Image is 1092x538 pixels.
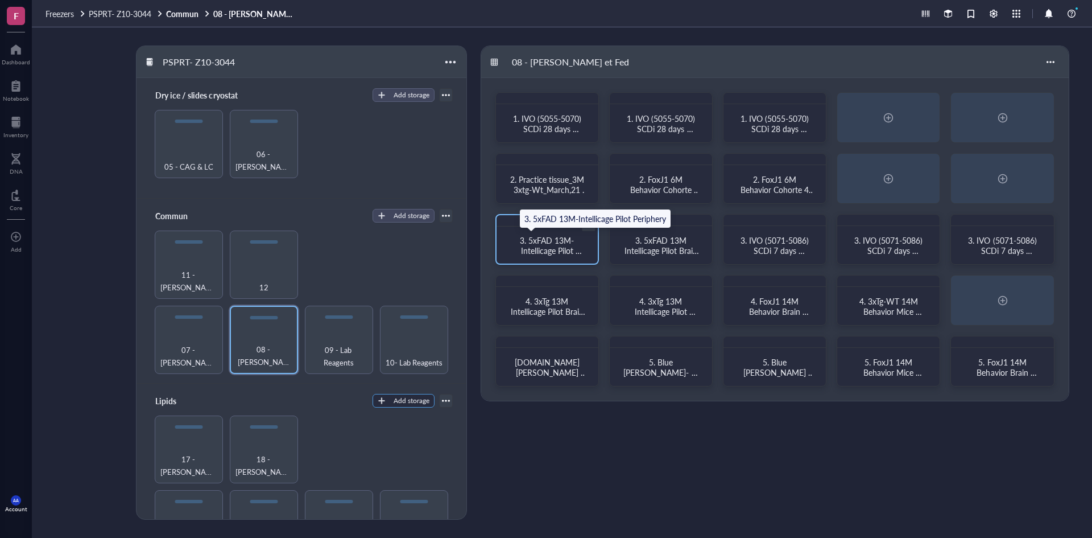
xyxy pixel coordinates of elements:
span: AA [13,498,19,503]
span: 12 [259,281,268,294]
span: Freezers [45,8,74,19]
span: F [14,9,19,23]
span: 11 - [PERSON_NAME] [160,269,218,294]
span: 18 - [PERSON_NAME] [235,453,293,478]
a: Commun08 - [PERSON_NAME] et Fed [166,9,299,19]
span: 09 - Lab Reagents [310,344,368,369]
span: 3. 5xFAD 13M Intellicage Pilot Brain sections [624,235,700,266]
div: Add storage [394,396,429,406]
span: 07 - [PERSON_NAME] [160,344,218,369]
div: Add [11,246,22,253]
div: Dry ice / slides cryostat [150,87,242,103]
a: Inventory [3,113,28,138]
div: Lipids [150,393,218,409]
a: Notebook [3,77,29,102]
span: 3. 5xFAD 13M-Intellicage Pilot Periphery [520,235,582,266]
div: Dashboard [2,59,30,65]
span: 06 - [PERSON_NAME] [235,148,293,173]
span: 4. 3xTg 13M Intellicage Pilot Periphery [635,295,696,327]
button: Add storage [373,394,435,408]
a: PSPRT- Z10-3044 [89,9,164,19]
span: 5. Blue [PERSON_NAME]- et 3xTg (6 mars 2024) [623,356,700,388]
div: Account [5,506,27,512]
span: 4. 3xTg 13M Intellicage Pilot Brain Sections [511,295,586,327]
div: Add storage [394,90,429,100]
a: Dashboard [2,40,30,65]
div: 3. 5xFAD 13M-Intellicage Pilot Periphery [524,212,666,225]
button: Add storage [373,88,435,102]
div: Inventory [3,132,28,138]
span: PSPRT- Z10-3044 [89,8,151,19]
span: [DOMAIN_NAME] [PERSON_NAME] Pratique [515,356,587,388]
span: 4. FoxJ1 14M Behavior Brain sections (Cohorte 2) [739,295,810,327]
div: DNA [10,168,23,175]
span: 17 - [PERSON_NAME] et [PERSON_NAME] [160,453,218,478]
div: Add storage [394,211,429,221]
span: 08 - [PERSON_NAME] et Fed [235,343,292,368]
span: 5. Blue [PERSON_NAME] FoxJ1 (6 mars 2024) [739,356,814,388]
div: Notebook [3,95,29,102]
div: 08 - [PERSON_NAME] et Fed [507,52,634,72]
div: Core [10,204,22,211]
span: 2. Practice tissue_3M 3xtg-Wt_March,21 2025 [510,174,589,206]
div: Commun [150,208,218,224]
a: DNA [10,150,23,175]
div: PSPRT- Z10-3044 [158,52,240,72]
span: 10- Lab Reagents [386,356,442,369]
span: 05 - CAG & LC [164,161,213,173]
span: 5. FoxJ1 14M Behavior Brain sections (Cohorte 1) [967,356,1037,388]
a: Core [10,186,22,211]
button: Add storage [373,209,435,223]
a: Freezers [45,9,86,19]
